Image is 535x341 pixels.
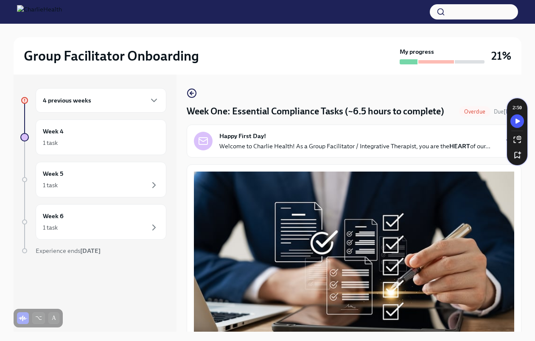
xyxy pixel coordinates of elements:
[36,88,166,113] div: 4 previous weeks
[20,162,166,197] a: Week 51 task
[491,48,511,64] h3: 21%
[20,119,166,155] a: Week 41 task
[17,5,62,19] img: CharlieHealth
[494,108,521,116] span: July 28th, 2025 10:00
[36,247,101,255] span: Experience ends
[219,132,266,140] strong: Happy First Day!
[43,223,58,232] div: 1 task
[187,105,444,118] h4: Week One: Essential Compliance Tasks (~6.5 hours to complete)
[43,211,64,221] h6: Week 6
[400,47,434,56] strong: My progress
[219,142,490,150] p: Welcome to Charlie Health! As a Group Facilitator / Integrative Therapist, you are the of our...
[43,181,58,189] div: 1 task
[43,169,63,178] h6: Week 5
[80,247,101,255] strong: [DATE]
[194,172,514,338] button: Zoom image
[504,108,521,115] strong: [DATE]
[449,142,470,150] strong: HEART
[43,96,91,105] h6: 4 previous weeks
[459,108,490,115] span: Overdue
[20,204,166,240] a: Week 61 task
[43,139,58,147] div: 1 task
[24,47,199,64] h2: Group Facilitator Onboarding
[494,108,521,115] span: Due
[43,127,64,136] h6: Week 4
